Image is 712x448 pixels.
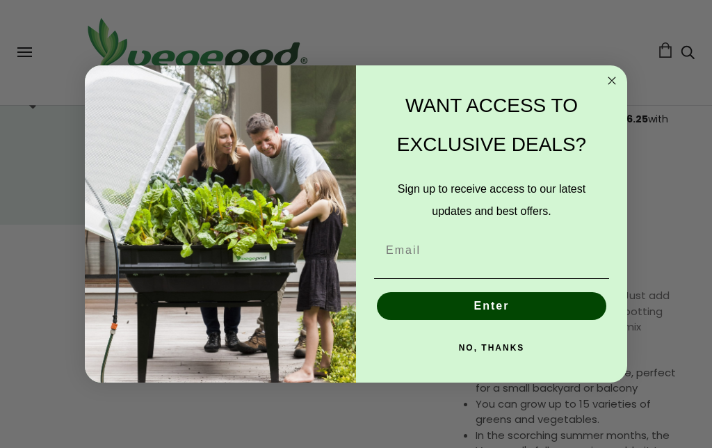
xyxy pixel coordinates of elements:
[374,237,609,264] input: Email
[398,183,585,217] span: Sign up to receive access to our latest updates and best offers.
[85,65,356,383] img: e9d03583-1bb1-490f-ad29-36751b3212ff.jpeg
[374,334,609,362] button: NO, THANKS
[377,292,606,320] button: Enter
[604,72,620,89] button: Close dialog
[374,278,609,279] img: underline
[397,95,586,155] span: WANT ACCESS TO EXCLUSIVE DEALS?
